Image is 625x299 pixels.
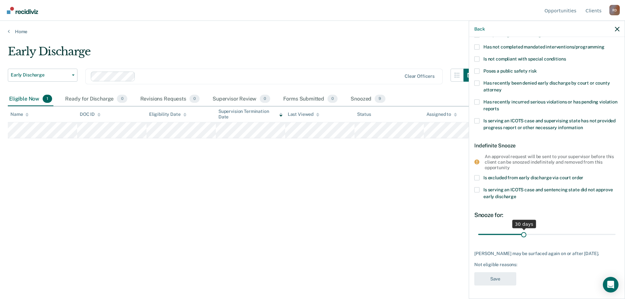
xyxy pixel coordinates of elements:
[117,95,127,103] span: 0
[474,137,619,154] div: Indefinite Snooze
[11,72,69,78] span: Early Discharge
[260,95,270,103] span: 0
[288,112,319,117] div: Last Viewed
[483,56,566,61] span: Is not compliant with special conditions
[474,211,619,219] div: Snooze for:
[218,109,283,120] div: Supervision Termination Date
[512,220,536,228] div: 30 days
[474,262,619,267] div: Not eligible reasons:
[189,95,200,103] span: 0
[10,112,29,117] div: Name
[474,26,485,32] button: Back
[483,175,583,180] span: Is excluded from early discharge via court order
[43,95,52,103] span: 1
[327,95,338,103] span: 0
[211,92,271,106] div: Supervisor Review
[474,251,619,256] div: [PERSON_NAME] may be surfaced again on or after [DATE].
[474,272,516,286] button: Save
[483,99,618,111] span: Has recently incurred serious violations or has pending violation reports
[80,112,101,117] div: DOC ID
[349,92,386,106] div: Snoozed
[485,154,614,170] div: An approval request will be sent to your supervisor before this client can be snoozed indefinitel...
[483,187,613,199] span: Is serving an ICOTS case and sentencing state did not approve early discharge
[375,95,385,103] span: 9
[357,112,371,117] div: Status
[8,45,477,63] div: Early Discharge
[8,29,617,34] a: Home
[609,5,620,15] button: Profile dropdown button
[8,92,53,106] div: Eligible Now
[139,92,201,106] div: Revisions Requests
[483,118,616,130] span: Is serving an ICOTS case and supervising state has not provided progress report or other necessar...
[483,68,536,73] span: Poses a public safety risk
[483,44,604,49] span: Has not completed mandated interventions/programming
[603,277,618,292] div: Open Intercom Messenger
[405,74,435,79] div: Clear officers
[149,112,187,117] div: Eligibility Date
[7,7,38,14] img: Recidiviz
[282,92,339,106] div: Forms Submitted
[426,112,457,117] div: Assigned to
[483,80,610,92] span: Has recently been denied early discharge by court or county attorney
[609,5,620,15] div: R D
[64,92,128,106] div: Ready for Discharge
